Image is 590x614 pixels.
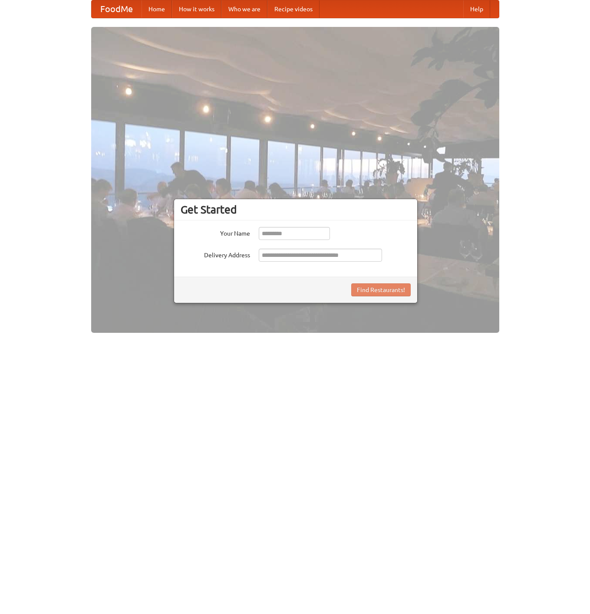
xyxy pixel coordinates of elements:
[351,283,411,296] button: Find Restaurants!
[181,249,250,259] label: Delivery Address
[221,0,267,18] a: Who we are
[181,203,411,216] h3: Get Started
[172,0,221,18] a: How it works
[92,0,142,18] a: FoodMe
[181,227,250,238] label: Your Name
[463,0,490,18] a: Help
[142,0,172,18] a: Home
[267,0,320,18] a: Recipe videos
